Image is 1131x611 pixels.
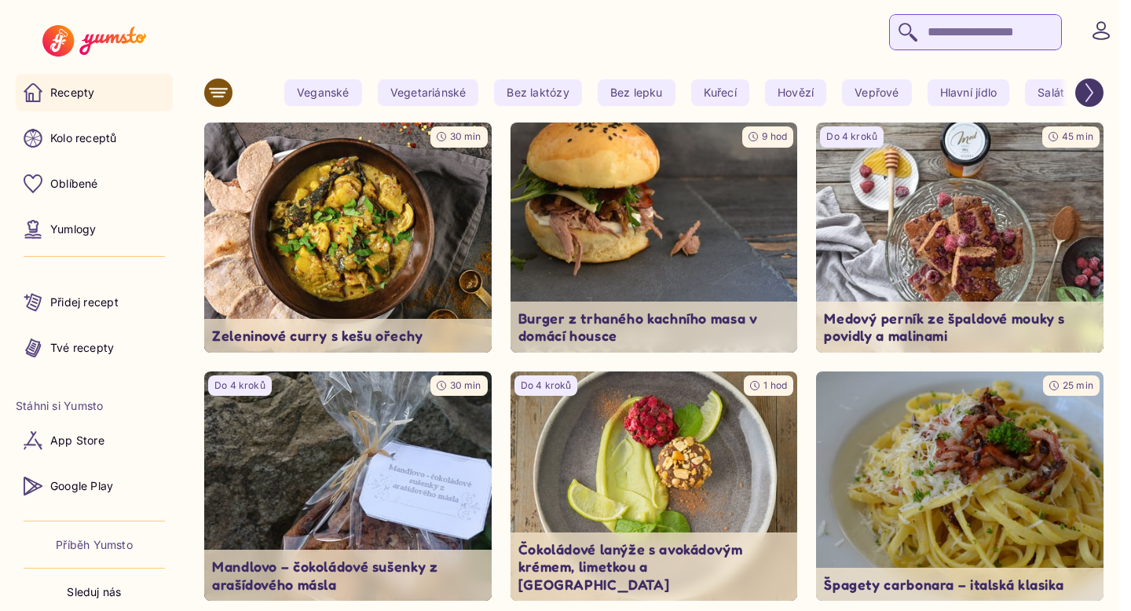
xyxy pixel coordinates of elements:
[1062,130,1093,142] span: 45 min
[16,284,173,321] a: Přidej recept
[842,79,911,106] yumsto-tag: Vepřové
[450,130,481,142] span: 30 min
[16,329,173,367] a: Tvé recepty
[378,79,479,106] yumsto-tag: Vegetariánské
[494,79,581,106] yumsto-tag: Bez laktózy
[826,130,877,144] p: Do 4 kroků
[518,309,790,345] p: Burger z trhaného kachního masa v domácí housce
[16,398,173,414] li: Stáhni si Yumsto
[204,123,492,353] img: undefined
[56,537,133,553] a: Příběh Yumsto
[816,123,1104,353] img: undefined
[50,295,119,310] p: Přidej recept
[816,371,1104,602] a: undefined25 minŠpagety carbonara – italská klasika
[284,79,362,106] yumsto-tag: Veganské
[824,309,1096,345] p: Medový perník ze špaldové mouky s povidly a malinami
[521,379,572,393] p: Do 4 kroků
[518,540,790,594] p: Čokoládové lanýže s avokádovým krémem, limetkou a [GEOGRAPHIC_DATA]
[511,371,798,602] img: undefined
[42,25,145,57] img: Yumsto logo
[204,371,492,602] img: undefined
[1075,79,1104,107] button: Scroll right
[16,74,173,112] a: Recepty
[765,79,826,106] yumsto-tag: Hovězí
[824,576,1096,594] p: Špagety carbonara – italská klasika
[50,176,98,192] p: Oblíbené
[450,379,481,391] span: 30 min
[16,165,173,203] a: Oblíbené
[763,379,787,391] span: 1 hod
[16,467,173,505] a: Google Play
[928,79,1010,106] yumsto-tag: Hlavní jídlo
[50,478,113,494] p: Google Play
[16,422,173,459] a: App Store
[214,379,265,393] p: Do 4 kroků
[50,221,96,237] p: Yumlogy
[511,123,798,353] img: undefined
[1025,79,1077,106] yumsto-tag: Salát
[212,558,484,593] p: Mandlovo – čokoládové sušenky z arašídového másla
[598,79,675,106] yumsto-tag: Bez lepku
[50,340,114,356] p: Tvé recepty
[511,371,798,602] a: undefinedDo 4 kroků1 hodČokoládové lanýže s avokádovým krémem, limetkou a [GEOGRAPHIC_DATA]
[16,210,173,248] a: Yumlogy
[762,130,787,142] span: 9 hod
[511,123,798,353] a: undefined9 hodBurger z trhaného kachního masa v domácí housce
[50,433,104,448] p: App Store
[816,371,1104,602] img: undefined
[204,123,492,353] a: undefined30 minZeleninové curry s kešu ořechy
[691,79,749,106] yumsto-tag: Kuřecí
[204,371,492,602] a: undefinedDo 4 kroků30 minMandlovo – čokoládové sušenky z arašídového másla
[816,123,1104,353] a: undefinedDo 4 kroků45 minMedový perník ze špaldové mouky s povidly a malinami
[16,119,173,157] a: Kolo receptů
[67,584,121,600] p: Sleduj nás
[50,130,117,146] p: Kolo receptů
[1063,379,1093,391] span: 25 min
[212,327,484,345] p: Zeleninové curry s kešu ořechy
[50,85,94,101] p: Recepty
